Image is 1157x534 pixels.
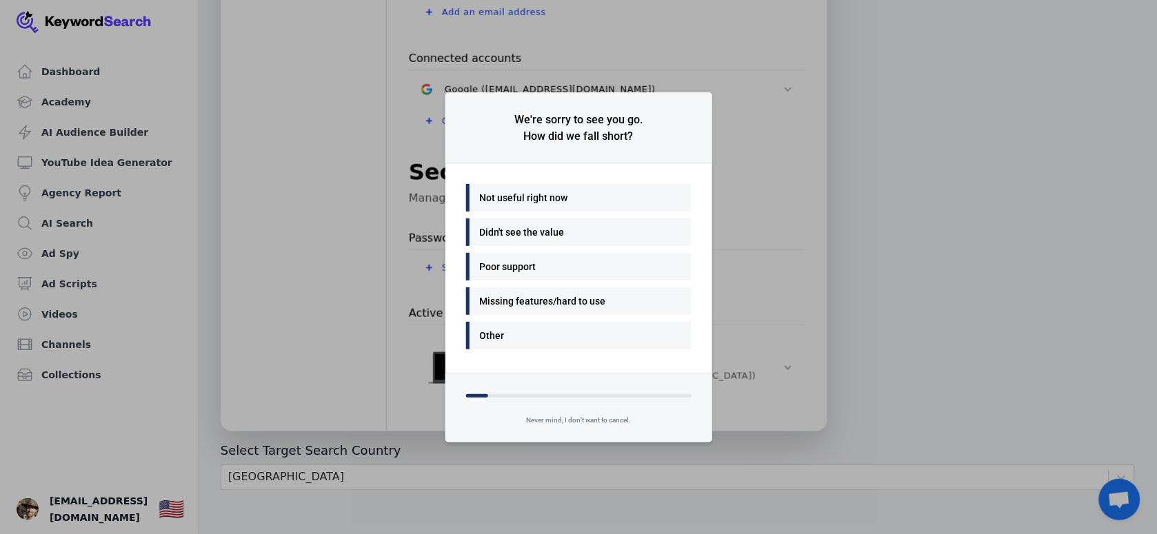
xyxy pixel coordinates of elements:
[480,189,671,206] div: Not useful right now
[480,258,671,275] div: Poor support
[445,407,712,442] div: Never mind, I don't want to cancel.
[514,112,643,145] div: We're sorry to see you go. How did we fall short?
[466,394,489,398] div: Progress Bar
[480,327,671,344] div: Other
[480,224,671,240] div: Didn't see the value
[480,293,671,309] div: Missing features/hard to use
